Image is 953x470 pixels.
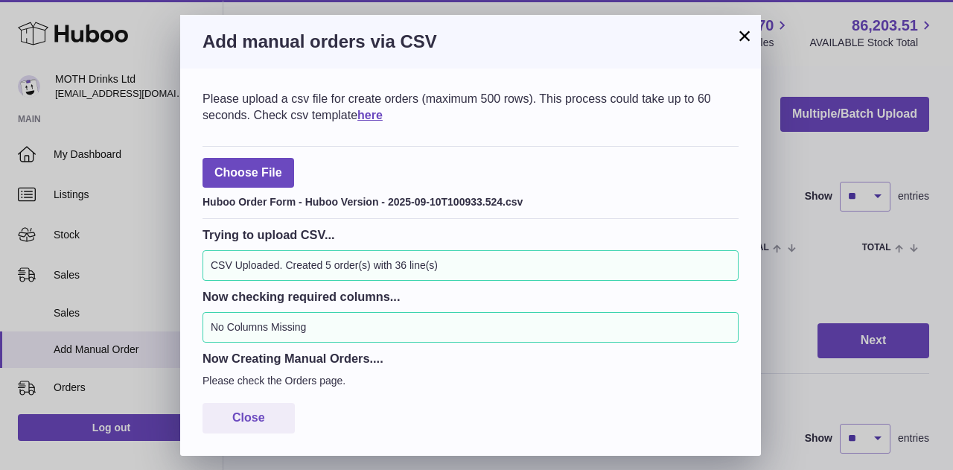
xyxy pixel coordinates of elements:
[203,91,739,123] div: Please upload a csv file for create orders (maximum 500 rows). This process could take up to 60 s...
[203,312,739,343] div: No Columns Missing
[203,250,739,281] div: CSV Uploaded. Created 5 order(s) with 36 line(s)
[203,191,739,209] div: Huboo Order Form - Huboo Version - 2025-09-10T100933.524.csv
[357,109,383,121] a: here
[203,374,739,388] p: Please check the Orders page.
[203,350,739,366] h3: Now Creating Manual Orders....
[203,288,739,305] h3: Now checking required columns...
[203,403,295,434] button: Close
[736,27,753,45] button: ×
[203,226,739,243] h3: Trying to upload CSV...
[232,411,265,424] span: Close
[203,158,294,188] span: Choose File
[203,30,739,54] h3: Add manual orders via CSV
